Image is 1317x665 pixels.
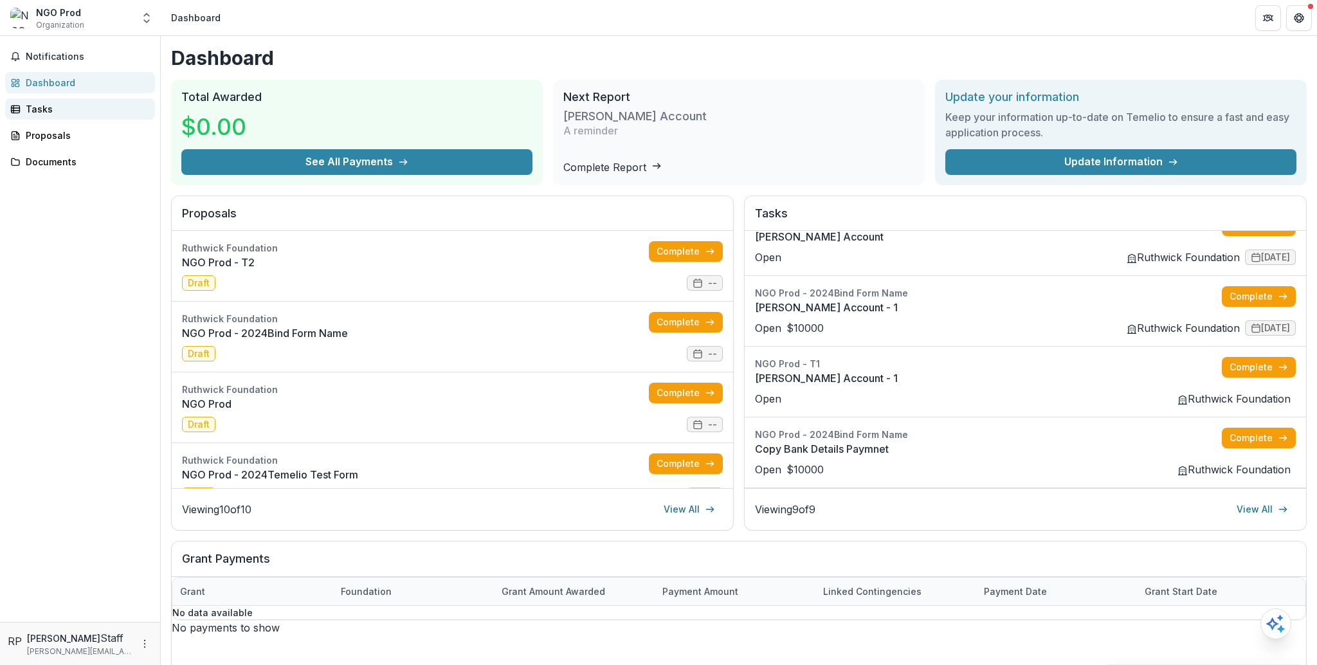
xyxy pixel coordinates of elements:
h2: Next Report [563,90,914,104]
button: Partners [1255,5,1281,31]
p: A reminder [563,123,618,138]
div: Payment Amount [655,578,815,605]
a: Tasks [5,98,155,120]
p: [PERSON_NAME] [27,632,100,645]
button: More [137,636,152,651]
div: Linked Contingencies [815,578,976,605]
div: Foundation [333,585,399,598]
a: Complete [649,312,723,332]
div: Grant [172,585,213,598]
button: Open AI Assistant [1260,608,1291,639]
div: Documents [26,155,145,169]
a: Copy Bank Details Paymnet [755,441,1222,457]
div: Dashboard [26,76,145,89]
h3: Keep your information up-to-date on Temelio to ensure a fast and easy application process. [945,109,1296,140]
button: Notifications [5,46,155,67]
div: Grant [172,578,333,605]
h1: Dashboard [171,46,1307,69]
h2: Grant Payments [182,552,1296,576]
div: Payment date [976,585,1055,598]
h2: Proposals [182,206,723,231]
h2: Update your information [945,90,1296,104]
div: Dashboard [171,11,221,24]
div: Tasks [26,102,145,116]
div: Grant amount awarded [494,578,655,605]
p: No data available [172,606,1305,619]
nav: breadcrumb [166,8,226,27]
div: Ruthwick Pathireddy [8,633,22,649]
p: [PERSON_NAME][EMAIL_ADDRESS][DOMAIN_NAME] [27,646,132,657]
a: NGO Prod - 2024Bind Form Name [182,325,649,341]
div: Grant start date [1137,585,1225,598]
div: Proposals [26,129,145,142]
a: [PERSON_NAME] Account - 1 [755,300,1222,315]
a: Complete [1222,286,1296,307]
h2: Tasks [755,206,1296,231]
div: Payment date [976,578,1137,605]
img: NGO Prod [10,8,31,28]
a: NGO Prod - T2 [182,255,649,270]
a: Proposals [5,125,155,146]
a: Complete [1222,428,1296,448]
div: Grant amount awarded [494,585,613,598]
a: Dashboard [5,72,155,93]
a: [PERSON_NAME] Account [755,229,1222,244]
h3: [PERSON_NAME] Account [563,109,707,123]
p: Viewing 9 of 9 [755,502,815,517]
h3: $0.00 [181,109,246,144]
button: Open entity switcher [138,5,156,31]
span: Notifications [26,51,150,62]
a: [PERSON_NAME] Account - 1 [755,370,1222,386]
a: View All [1229,499,1296,520]
div: Payment Amount [655,585,746,598]
p: Viewing 10 of 10 [182,502,251,517]
a: View All [656,499,723,520]
button: See All Payments [181,149,532,175]
div: No payments to show [172,620,1306,635]
a: Update Information [945,149,1296,175]
span: Organization [36,19,84,31]
div: Foundation [333,578,494,605]
h2: Total Awarded [181,90,532,104]
div: NGO Prod [36,6,84,19]
a: NGO Prod [182,396,649,412]
a: Complete Report [563,161,662,174]
a: Complete [649,453,723,474]
div: Grant start date [1137,578,1298,605]
a: Documents [5,151,155,172]
button: Get Help [1286,5,1312,31]
a: NGO Prod - 2024Temelio Test Form [182,467,649,482]
p: Staff [100,630,123,646]
a: Complete [1222,357,1296,378]
a: Complete [649,383,723,403]
div: Linked Contingencies [815,585,929,598]
a: Complete [649,241,723,262]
